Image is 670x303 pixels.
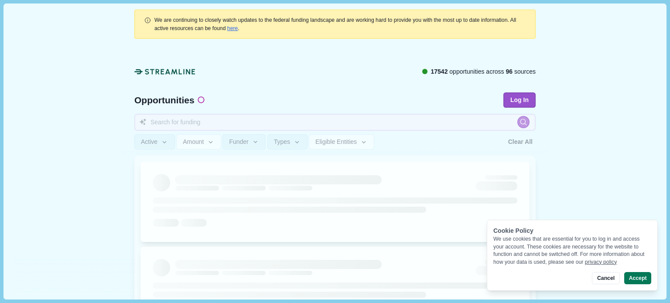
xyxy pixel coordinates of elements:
span: Funder [229,138,248,146]
button: Clear All [505,134,536,150]
span: Active [141,138,157,146]
a: privacy policy [585,259,617,265]
a: here [227,25,238,31]
div: . [154,16,526,32]
span: opportunities across sources [431,67,536,76]
button: Cancel [592,272,619,284]
span: 17542 [431,68,448,75]
button: Active [134,134,175,150]
span: Opportunities [134,95,195,105]
button: Accept [624,272,651,284]
span: We are continuing to closely watch updates to the federal funding landscape and are working hard ... [154,17,516,31]
div: We use cookies that are essential for you to log in and access your account. These cookies are ne... [493,235,651,266]
span: 96 [506,68,513,75]
span: Amount [183,138,204,146]
button: Types [267,134,308,150]
input: Search for funding [134,114,536,131]
span: Cookie Policy [493,227,533,234]
button: Log In [503,92,536,108]
button: Eligible Entities [309,134,374,150]
button: Funder [222,134,266,150]
span: Types [274,138,290,146]
button: Amount [176,134,221,150]
span: Eligible Entities [315,138,357,146]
